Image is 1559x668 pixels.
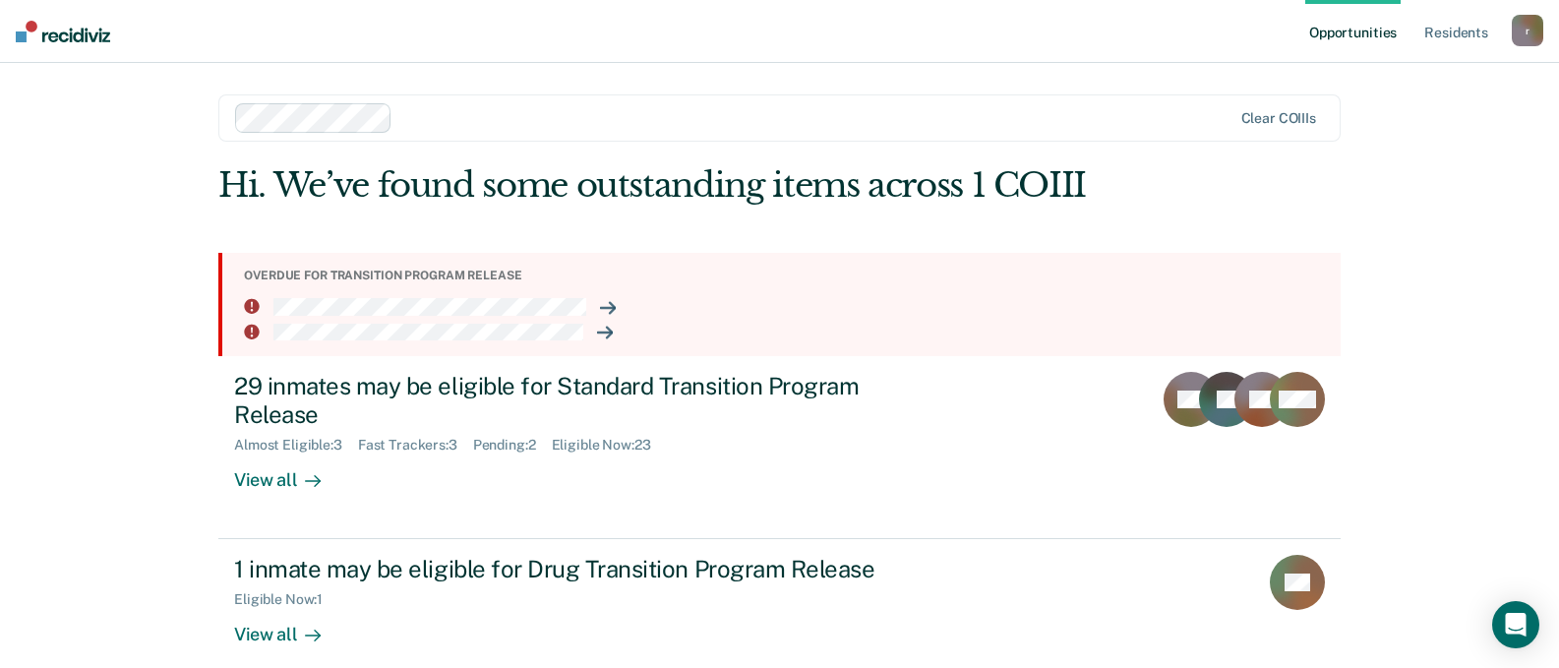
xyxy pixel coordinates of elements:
img: Recidiviz [16,21,110,42]
div: View all [234,453,344,491]
div: 29 inmates may be eligible for Standard Transition Program Release [234,372,925,429]
div: Hi. We’ve found some outstanding items across 1 COIII [218,165,1116,206]
div: Almost Eligible : 3 [234,437,358,454]
button: r [1512,15,1543,46]
div: Fast Trackers : 3 [358,437,473,454]
div: 1 inmate may be eligible for Drug Transition Program Release [234,555,925,583]
div: Open Intercom Messenger [1492,601,1539,648]
div: View all [234,608,344,646]
div: Eligible Now : 23 [552,437,667,454]
div: Clear COIIIs [1241,110,1316,127]
div: Pending : 2 [473,437,552,454]
div: Eligible Now : 1 [234,591,338,608]
a: 29 inmates may be eligible for Standard Transition Program ReleaseAlmost Eligible:3Fast Trackers:... [218,356,1341,539]
div: Overdue for transition program release [244,269,1325,282]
